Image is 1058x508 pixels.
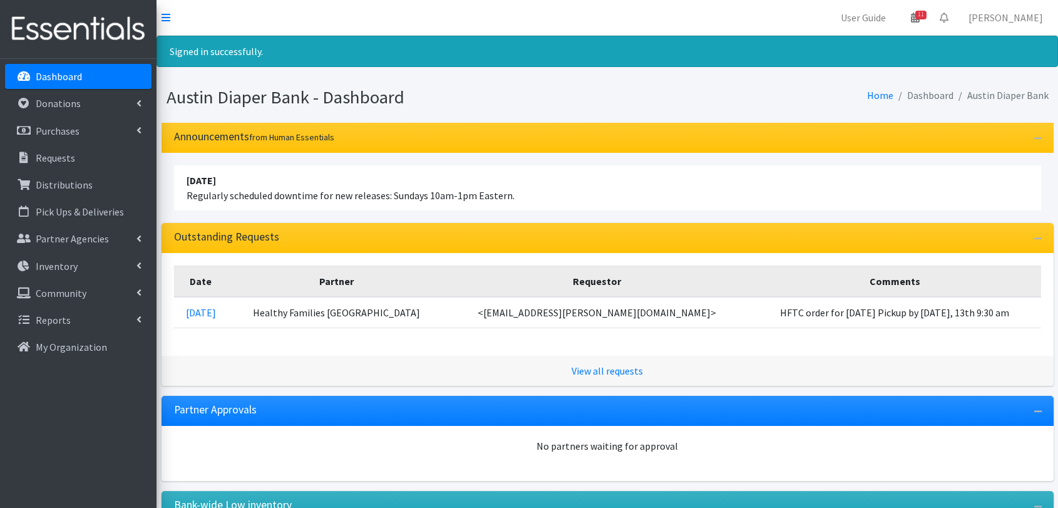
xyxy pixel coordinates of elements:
a: [PERSON_NAME] [958,5,1053,30]
td: HFTC order for [DATE] Pickup by [DATE], 13th 9:30 am [749,297,1040,328]
a: Pick Ups & Deliveries [5,199,152,224]
a: Partner Agencies [5,226,152,251]
a: View all requests [572,365,643,377]
h3: Announcements [174,130,334,143]
h1: Austin Diaper Bank - Dashboard [167,86,603,108]
p: Reports [36,314,71,326]
th: Requestor [446,266,749,297]
img: HumanEssentials [5,8,152,50]
p: Partner Agencies [36,232,109,245]
a: Donations [5,91,152,116]
a: 11 [901,5,930,30]
a: Purchases [5,118,152,143]
th: Partner [228,266,446,297]
p: Community [36,287,86,299]
p: Distributions [36,179,93,191]
div: No partners waiting for approval [174,438,1041,454]
a: User Guide [831,5,896,30]
p: Pick Ups & Deliveries [36,205,124,218]
h3: Partner Approvals [174,403,257,417]
th: Comments [749,266,1040,297]
a: Requests [5,145,152,170]
p: My Organization [36,341,107,353]
li: Regularly scheduled downtime for new releases: Sundays 10am-1pm Eastern. [174,165,1041,210]
a: Reports [5,308,152,333]
a: Inventory [5,254,152,279]
h3: Outstanding Requests [174,231,279,244]
a: My Organization [5,334,152,360]
a: Dashboard [5,64,152,89]
a: Community [5,281,152,306]
li: Dashboard [893,86,953,105]
p: Purchases [36,125,80,137]
p: Donations [36,97,81,110]
p: Dashboard [36,70,82,83]
a: Home [867,89,893,101]
a: [DATE] [186,306,216,319]
li: Austin Diaper Bank [953,86,1049,105]
small: from Human Essentials [249,132,334,143]
span: 11 [915,11,927,19]
th: Date [174,266,228,297]
a: Distributions [5,172,152,197]
div: Signed in successfully. [157,36,1058,67]
p: Requests [36,152,75,164]
strong: [DATE] [187,174,216,187]
p: Inventory [36,260,78,272]
td: Healthy Families [GEOGRAPHIC_DATA] [228,297,446,328]
td: <[EMAIL_ADDRESS][PERSON_NAME][DOMAIN_NAME]> [446,297,749,328]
